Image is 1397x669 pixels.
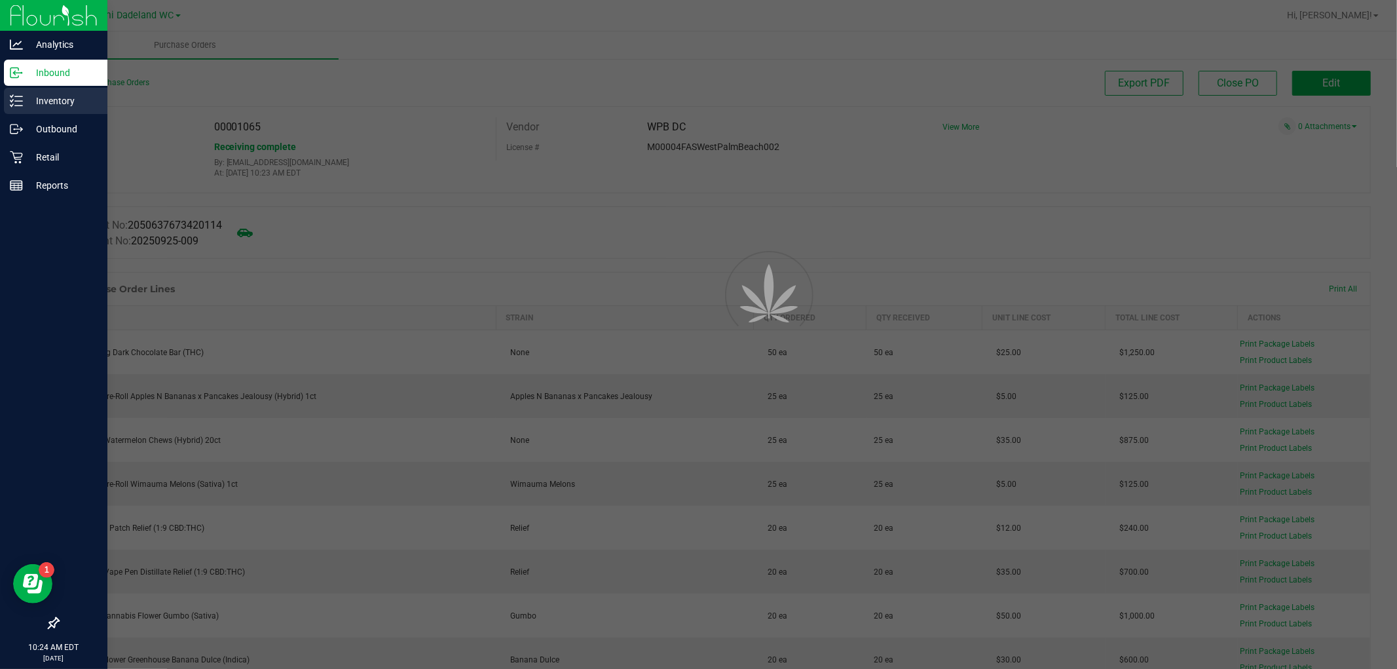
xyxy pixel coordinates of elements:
p: Inventory [23,93,102,109]
p: 10:24 AM EDT [6,641,102,653]
p: Outbound [23,121,102,137]
p: Inbound [23,65,102,81]
inline-svg: Inventory [10,94,23,107]
inline-svg: Reports [10,179,23,192]
iframe: Resource center unread badge [39,562,54,578]
p: Retail [23,149,102,165]
inline-svg: Inbound [10,66,23,79]
p: [DATE] [6,653,102,663]
iframe: Resource center [13,564,52,603]
inline-svg: Retail [10,151,23,164]
p: Reports [23,178,102,193]
inline-svg: Analytics [10,38,23,51]
p: Analytics [23,37,102,52]
inline-svg: Outbound [10,123,23,136]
